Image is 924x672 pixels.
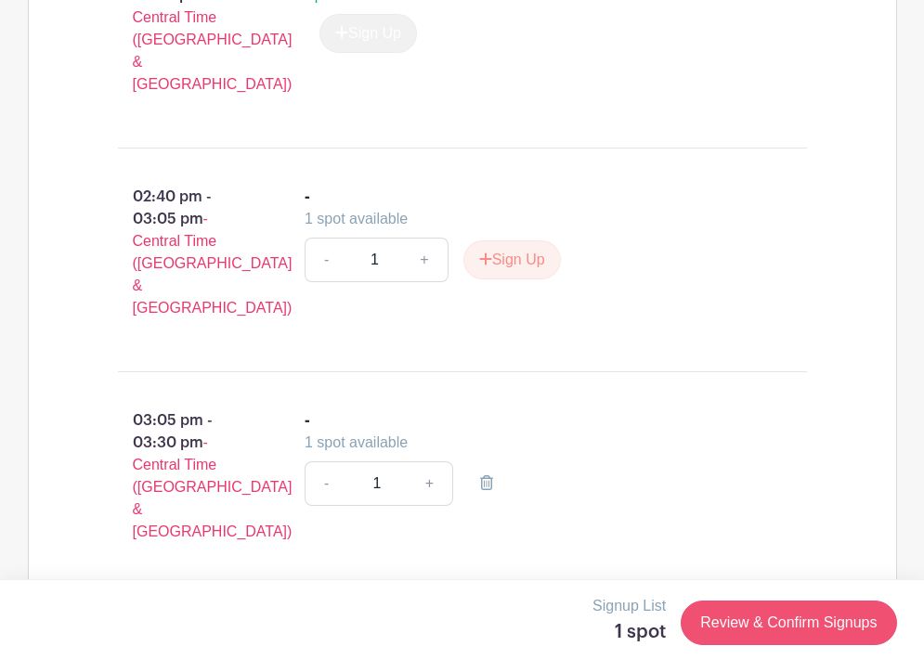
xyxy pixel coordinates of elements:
a: - [305,238,347,282]
div: 1 spot available [305,432,770,454]
p: Signup List [592,595,666,617]
button: Sign Up [463,240,561,279]
h5: 1 spot [592,621,666,643]
a: - [305,461,347,506]
a: + [401,238,448,282]
div: - [305,409,310,432]
div: - [305,186,310,208]
a: + [407,461,453,506]
div: 1 spot available [305,208,770,230]
a: Review & Confirm Signups [681,601,896,645]
p: 03:05 pm - 03:30 pm [88,402,276,550]
span: - Central Time ([GEOGRAPHIC_DATA] & [GEOGRAPHIC_DATA]) [133,434,293,539]
span: - Central Time ([GEOGRAPHIC_DATA] & [GEOGRAPHIC_DATA]) [133,211,293,316]
p: 02:40 pm - 03:05 pm [88,178,276,327]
